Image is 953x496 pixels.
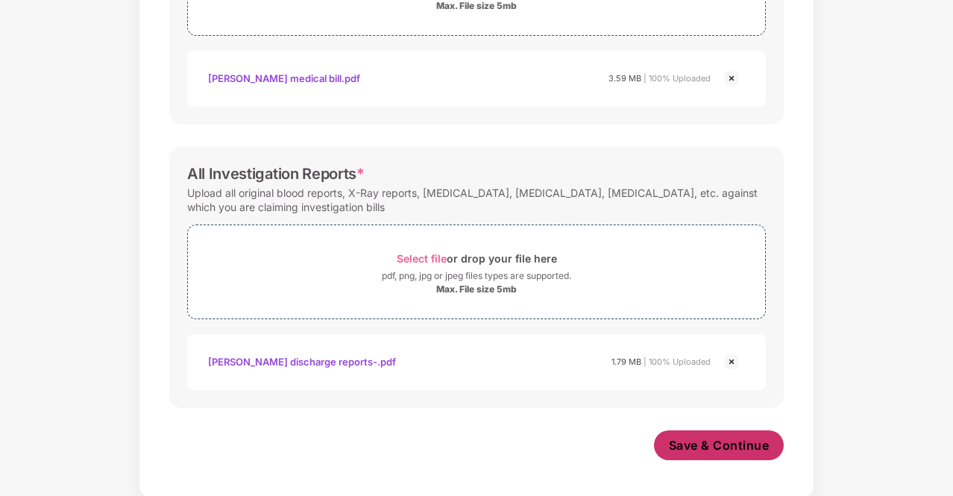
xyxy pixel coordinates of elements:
[654,430,784,460] button: Save & Continue
[397,248,557,269] div: or drop your file here
[208,66,360,91] div: [PERSON_NAME] medical bill.pdf
[188,236,765,307] span: Select fileor drop your file herepdf, png, jpg or jpeg files types are supported.Max. File size 5mb
[608,73,641,84] span: 3.59 MB
[644,73,711,84] span: | 100% Uploaded
[382,269,571,283] div: pdf, png, jpg or jpeg files types are supported.
[397,252,447,265] span: Select file
[187,183,766,217] div: Upload all original blood reports, X-Ray reports, [MEDICAL_DATA], [MEDICAL_DATA], [MEDICAL_DATA],...
[644,357,711,367] span: | 100% Uploaded
[436,283,517,295] div: Max. File size 5mb
[723,353,740,371] img: svg+xml;base64,PHN2ZyBpZD0iQ3Jvc3MtMjR4MjQiIHhtbG5zPSJodHRwOi8vd3d3LnczLm9yZy8yMDAwL3N2ZyIgd2lkdG...
[187,165,365,183] div: All Investigation Reports
[611,357,641,367] span: 1.79 MB
[669,437,770,453] span: Save & Continue
[208,349,396,374] div: [PERSON_NAME] discharge reports-.pdf
[723,69,740,87] img: svg+xml;base64,PHN2ZyBpZD0iQ3Jvc3MtMjR4MjQiIHhtbG5zPSJodHRwOi8vd3d3LnczLm9yZy8yMDAwL3N2ZyIgd2lkdG...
